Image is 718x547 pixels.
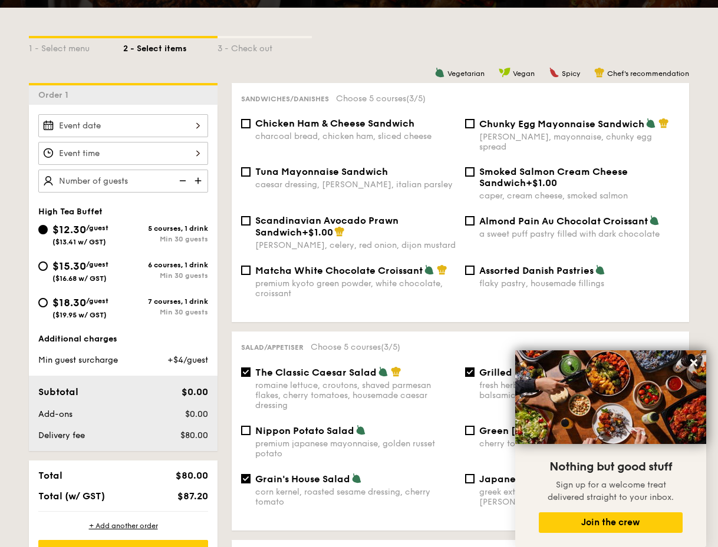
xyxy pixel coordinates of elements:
[241,95,329,103] span: Sandwiches/Danishes
[255,439,456,459] div: premium japanese mayonnaise, golden russet potato
[513,69,535,78] span: Vegan
[241,426,251,435] input: Nippon Potato Saladpremium japanese mayonnaise, golden russet potato
[381,342,400,352] span: (3/5)
[38,386,78,397] span: Subtotal
[38,90,73,100] span: Order 1
[241,367,251,377] input: The Classic Caesar Saladromaine lettuce, croutons, shaved parmesan flakes, cherry tomatoes, house...
[38,355,118,365] span: Min guest surcharge
[391,366,401,377] img: icon-chef-hat.a58ddaea.svg
[182,386,208,397] span: $0.00
[355,425,366,435] img: icon-vegetarian.fe4039eb.svg
[255,487,456,507] div: corn kernel, roasted sesame dressing, cherry tomato
[38,207,103,217] span: High Tea Buffet
[479,380,680,400] div: fresh herbs, shiitake mushroom, king oyster, balsamic dressing
[447,69,485,78] span: Vegetarian
[180,430,208,440] span: $80.00
[479,216,648,227] span: Almond Pain Au Chocolat Croissant
[539,512,683,533] button: Join the crew
[29,38,123,55] div: 1 - Select menu
[378,366,388,377] img: icon-vegetarian.fe4039eb.svg
[38,142,208,165] input: Event time
[658,118,669,128] img: icon-chef-hat.a58ddaea.svg
[594,67,605,78] img: icon-chef-hat.a58ddaea.svg
[255,367,377,378] span: The Classic Caesar Salad
[479,118,644,130] span: Chunky Egg Mayonnaise Sandwich
[649,215,660,226] img: icon-vegetarian.fe4039eb.svg
[479,439,680,449] div: cherry tomato, [PERSON_NAME], feta cheese
[479,367,625,378] span: Grilled Forest Mushroom Salad
[255,380,456,410] div: romaine lettuce, croutons, shaved parmesan flakes, cherry tomatoes, housemade caesar dressing
[437,264,447,275] img: icon-chef-hat.a58ddaea.svg
[52,311,107,319] span: ($19.95 w/ GST)
[123,224,208,233] div: 5 courses, 1 drink
[424,264,434,275] img: icon-vegetarian.fe4039eb.svg
[434,67,445,78] img: icon-vegetarian.fe4039eb.svg
[38,114,208,137] input: Event date
[499,67,510,78] img: icon-vegan.f8ff3823.svg
[311,342,400,352] span: Choose 5 courses
[86,260,108,268] span: /guest
[595,264,605,275] img: icon-vegetarian.fe4039eb.svg
[465,474,475,483] input: Japanese Broccoli Slawgreek extra virgin olive oil, kizami [PERSON_NAME], yuzu soy-sesame dressing
[465,367,475,377] input: Grilled Forest Mushroom Saladfresh herbs, shiitake mushroom, king oyster, balsamic dressing
[185,409,208,419] span: $0.00
[255,118,414,129] span: Chicken Ham & Cheese Sandwich
[465,426,475,435] input: Green [DEMOGRAPHIC_DATA] Saladcherry tomato, [PERSON_NAME], feta cheese
[479,229,680,239] div: a sweet puff pastry filled with dark chocolate
[526,177,557,188] span: +$1.00
[255,131,456,141] div: charcoal bread, chicken ham, sliced cheese
[241,474,251,483] input: Grain's House Saladcorn kernel, roasted sesame dressing, cherry tomato
[123,297,208,306] div: 7 courses, 1 drink
[38,470,62,481] span: Total
[38,490,105,502] span: Total (w/ GST)
[549,460,672,474] span: Nothing but good stuff
[255,215,398,238] span: Scandinavian Avocado Prawn Sandwich
[479,279,680,289] div: flaky pastry, housemade fillings
[255,166,388,177] span: Tuna Mayonnaise Sandwich
[465,119,475,128] input: Chunky Egg Mayonnaise Sandwich[PERSON_NAME], mayonnaise, chunky egg spread
[406,94,426,104] span: (3/5)
[302,227,333,238] span: +$1.00
[123,261,208,269] div: 6 courses, 1 drink
[52,274,107,283] span: ($16.68 w/ GST)
[479,473,592,485] span: Japanese Broccoli Slaw
[562,69,580,78] span: Spicy
[255,279,456,299] div: premium kyoto green powder, white chocolate, croissant
[38,298,48,307] input: $18.30/guest($19.95 w/ GST)7 courses, 1 drinkMin 30 guests
[38,170,208,193] input: Number of guests
[336,94,426,104] span: Choose 5 courses
[38,261,48,271] input: $15.30/guest($16.68 w/ GST)6 courses, 1 drinkMin 30 guests
[38,521,208,531] div: + Add another order
[218,38,312,55] div: 3 - Check out
[176,470,208,481] span: $80.00
[479,487,680,507] div: greek extra virgin olive oil, kizami [PERSON_NAME], yuzu soy-sesame dressing
[123,38,218,55] div: 2 - Select items
[607,69,689,78] span: Chef's recommendation
[479,132,680,152] div: [PERSON_NAME], mayonnaise, chunky egg spread
[241,266,251,275] input: Matcha White Chocolate Croissantpremium kyoto green powder, white chocolate, croissant
[241,216,251,226] input: Scandinavian Avocado Prawn Sandwich+$1.00[PERSON_NAME], celery, red onion, dijon mustard
[645,118,656,128] img: icon-vegetarian.fe4039eb.svg
[123,271,208,280] div: Min 30 guests
[465,167,475,177] input: Smoked Salmon Cream Cheese Sandwich+$1.00caper, cream cheese, smoked salmon
[334,226,345,237] img: icon-chef-hat.a58ddaea.svg
[190,170,208,192] img: icon-add.58712e84.svg
[255,425,354,436] span: Nippon Potato Salad
[548,480,674,502] span: Sign up for a welcome treat delivered straight to your inbox.
[351,473,362,483] img: icon-vegetarian.fe4039eb.svg
[549,67,559,78] img: icon-spicy.37a8142b.svg
[52,238,106,246] span: ($13.41 w/ GST)
[38,409,73,419] span: Add-ons
[123,235,208,243] div: Min 30 guests
[86,224,108,232] span: /guest
[479,425,651,436] span: Green [DEMOGRAPHIC_DATA] Salad
[684,353,703,372] button: Close
[167,355,208,365] span: +$4/guest
[255,473,350,485] span: Grain's House Salad
[255,265,423,276] span: Matcha White Chocolate Croissant
[52,260,86,273] span: $15.30
[52,223,86,236] span: $12.30
[465,216,475,226] input: Almond Pain Au Chocolat Croissanta sweet puff pastry filled with dark chocolate
[123,308,208,316] div: Min 30 guests
[255,240,456,250] div: [PERSON_NAME], celery, red onion, dijon mustard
